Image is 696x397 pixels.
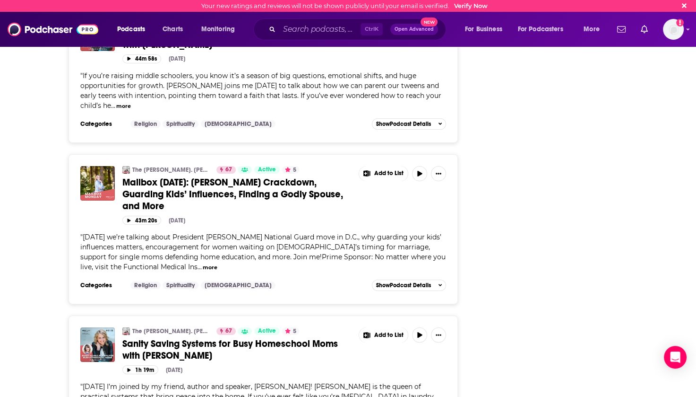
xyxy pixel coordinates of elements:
button: 5 [282,166,299,174]
span: " [80,233,446,271]
a: Show notifications dropdown [637,21,652,37]
button: open menu [512,22,577,37]
span: For Business [465,23,502,36]
button: more [203,264,217,272]
a: Religion [130,282,161,289]
span: Sanity Saving Systems for Busy Homeschool Moms with [PERSON_NAME] [122,338,338,362]
h3: Categories [80,282,123,289]
a: Religion [130,120,161,128]
button: Open AdvancedNew [390,24,438,35]
span: Add to List [374,170,404,177]
a: Verify Now [454,2,488,9]
img: User Profile [663,19,684,40]
a: Charts [156,22,189,37]
button: Show More Button [359,166,408,181]
div: Search podcasts, credits, & more... [262,18,455,40]
a: Mailbox [DATE]: [PERSON_NAME] Crackdown, Guarding Kids’ Influences, Finding a Godly Spouse, and More [122,176,352,212]
img: Sanity Saving Systems for Busy Homeschool Moms with Kristi Clover [80,327,115,362]
a: 67 [216,327,236,335]
span: Ctrl K [361,23,383,35]
span: More [584,23,600,36]
a: The [PERSON_NAME]. [PERSON_NAME] Podcast [132,166,210,174]
a: [DEMOGRAPHIC_DATA] [201,282,275,289]
span: Podcasts [117,23,145,36]
span: Charts [163,23,183,36]
a: The [PERSON_NAME]. [PERSON_NAME] Podcast [132,327,210,335]
div: Open Intercom Messenger [664,346,687,369]
a: Show notifications dropdown [613,21,629,37]
button: open menu [111,22,157,37]
button: open menu [458,22,514,37]
a: 67 [216,166,236,174]
div: Your new ratings and reviews will not be shown publicly until your email is verified. [201,2,488,9]
span: Mailbox [DATE]: [PERSON_NAME] Crackdown, Guarding Kids’ Influences, Finding a Godly Spouse, and More [122,176,343,212]
span: For Podcasters [518,23,563,36]
button: Show More Button [359,327,408,343]
button: 43m 20s [122,216,161,225]
span: Show Podcast Details [376,282,431,289]
button: open menu [577,22,611,37]
svg: Email not verified [676,19,684,26]
button: 1h 19m [122,365,158,374]
img: Podchaser - Follow, Share and Rate Podcasts [8,20,98,38]
span: " [80,71,441,110]
a: Sanity Saving Systems for Busy Homeschool Moms with [PERSON_NAME] [122,338,352,362]
span: Open Advanced [395,27,434,32]
span: Logged in as kimmiveritas [663,19,684,40]
span: Show Podcast Details [376,121,431,127]
span: 67 [225,165,232,175]
a: Spirituality [163,120,198,128]
span: ... [198,263,202,271]
span: Monitoring [201,23,235,36]
span: [DATE] we’re talking about President [PERSON_NAME] National Guard move in D.C., why guarding your... [80,233,446,271]
button: more [116,102,131,110]
a: Spirituality [163,282,198,289]
button: Show profile menu [663,19,684,40]
span: 67 [225,326,232,336]
a: Active [254,327,280,335]
button: open menu [195,22,247,37]
span: Active [258,326,276,336]
span: ... [111,101,115,110]
img: Mailbox Monday: Trump’s D.C. Crackdown, Guarding Kids’ Influences, Finding a Godly Spouse, and More [80,166,115,201]
button: 44m 58s [122,54,161,63]
button: ShowPodcast Details [372,118,447,130]
img: The Heidi St. John Podcast [122,166,130,174]
span: Add to List [374,332,404,339]
input: Search podcasts, credits, & more... [279,22,361,37]
button: ShowPodcast Details [372,280,447,291]
button: 5 [282,327,299,335]
a: [DEMOGRAPHIC_DATA] [201,120,275,128]
img: The Heidi St. John Podcast [122,327,130,335]
div: [DATE] [166,367,182,373]
button: Show More Button [431,166,446,181]
span: If you’re raising middle schoolers, you know it’s a season of big questions, emotional shifts, an... [80,71,441,110]
a: Active [254,166,280,174]
h3: Categories [80,120,123,128]
span: New [421,18,438,26]
div: [DATE] [169,217,185,224]
span: Active [258,165,276,175]
div: [DATE] [169,55,185,62]
button: Show More Button [431,327,446,343]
